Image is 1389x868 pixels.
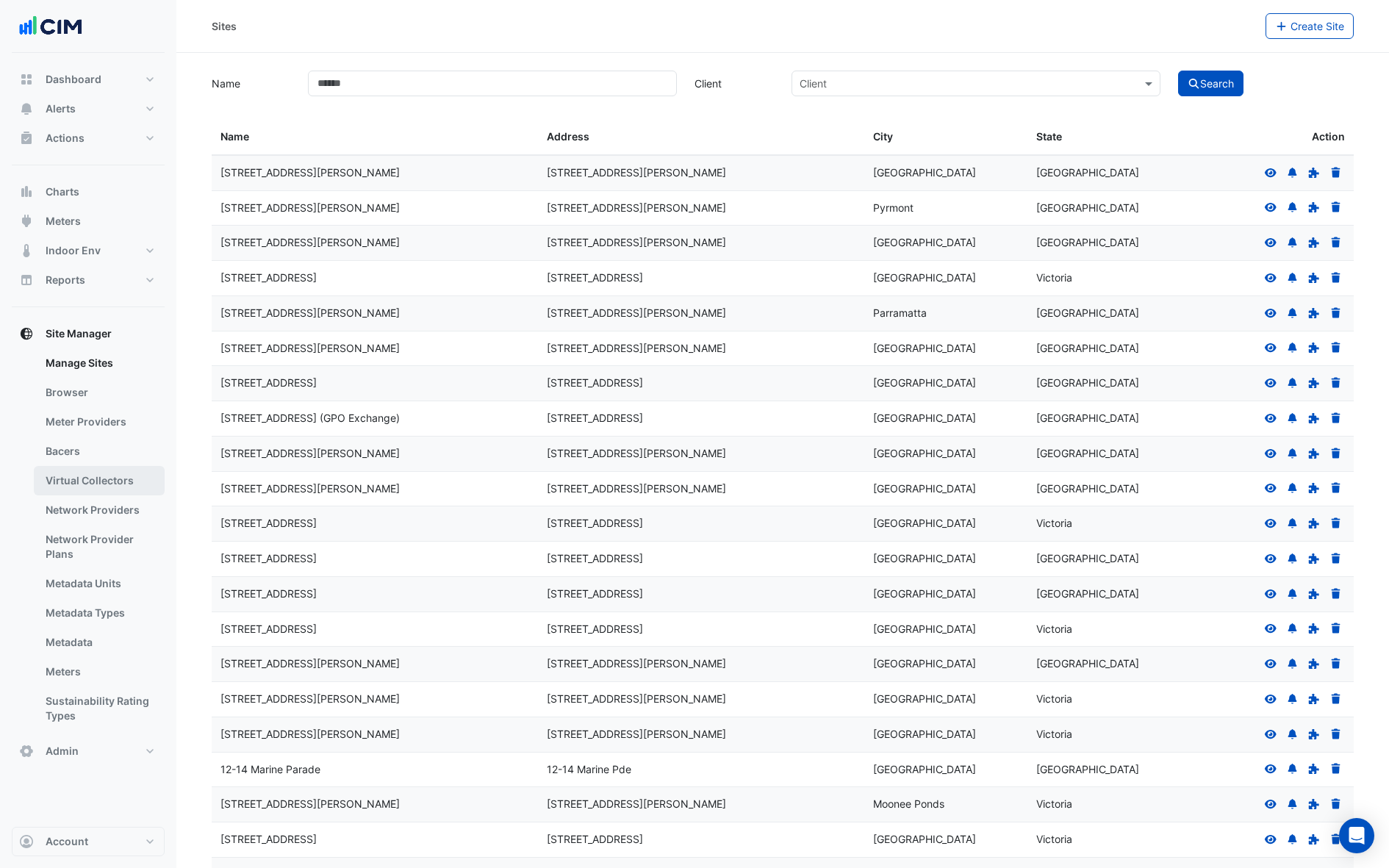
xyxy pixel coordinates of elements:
div: [STREET_ADDRESS] [547,410,855,427]
span: Actions [46,131,85,146]
a: Network Provider Plans [34,525,165,569]
div: 12-14 Marine Pde [547,761,855,778]
button: Account [12,827,165,856]
a: Meters [34,657,165,686]
a: Delete Site [1329,587,1343,600]
div: Victoria [1036,726,1182,743]
div: [STREET_ADDRESS] [220,550,529,567]
div: [STREET_ADDRESS] [220,586,529,603]
a: Delete Site [1329,728,1343,740]
a: Meter Providers [34,407,165,437]
div: [STREET_ADDRESS][PERSON_NAME] [547,234,855,251]
app-icon: Dashboard [19,72,34,87]
div: Open Intercom Messenger [1339,818,1374,853]
div: [GEOGRAPHIC_DATA] [1036,200,1182,217]
div: Sites [212,18,237,34]
div: [STREET_ADDRESS][PERSON_NAME] [220,234,529,251]
div: Moonee Ponds [873,796,1019,813]
a: Delete Site [1329,236,1343,248]
a: Delete Site [1329,692,1343,705]
div: [STREET_ADDRESS] [220,375,529,392]
div: [STREET_ADDRESS][PERSON_NAME] [547,165,855,182]
div: [STREET_ADDRESS] [220,831,529,848]
div: [GEOGRAPHIC_DATA] [873,550,1019,567]
div: [GEOGRAPHIC_DATA] [1036,761,1182,778]
app-icon: Reports [19,273,34,287]
div: Victoria [1036,515,1182,532]
a: Delete Site [1329,763,1343,775]
div: [GEOGRAPHIC_DATA] [873,586,1019,603]
div: [STREET_ADDRESS][PERSON_NAME] [547,796,855,813]
div: [STREET_ADDRESS][PERSON_NAME] [220,796,529,813]
div: [STREET_ADDRESS][PERSON_NAME] [220,340,529,357]
div: [GEOGRAPHIC_DATA] [873,445,1019,462]
a: Virtual Collectors [34,466,165,495]
a: Delete Site [1329,657,1343,670]
div: [GEOGRAPHIC_DATA] [873,726,1019,743]
div: [STREET_ADDRESS][PERSON_NAME] [547,445,855,462]
a: Delete Site [1329,552,1343,564]
app-icon: Alerts [19,101,34,116]
div: Victoria [1036,831,1182,848]
div: [STREET_ADDRESS][PERSON_NAME] [220,305,529,322]
img: Company Logo [18,12,84,41]
div: [GEOGRAPHIC_DATA] [873,515,1019,532]
div: [STREET_ADDRESS][PERSON_NAME] [220,726,529,743]
a: Metadata [34,628,165,657]
a: Browser [34,378,165,407]
div: [GEOGRAPHIC_DATA] [873,410,1019,427]
div: [STREET_ADDRESS] (GPO Exchange) [220,410,529,427]
button: Actions [12,123,165,153]
div: [GEOGRAPHIC_DATA] [1036,340,1182,357]
a: Manage Sites [34,348,165,378]
div: [GEOGRAPHIC_DATA] [1036,165,1182,182]
a: Delete Site [1329,623,1343,635]
button: Charts [12,177,165,207]
div: [STREET_ADDRESS][PERSON_NAME] [220,165,529,182]
button: Admin [12,736,165,766]
div: [GEOGRAPHIC_DATA] [873,375,1019,392]
app-icon: Charts [19,184,34,199]
a: Bacers [34,437,165,466]
span: Reports [46,273,85,287]
button: Meters [12,207,165,236]
div: [STREET_ADDRESS][PERSON_NAME] [220,445,529,462]
div: [STREET_ADDRESS][PERSON_NAME] [547,726,855,743]
div: [GEOGRAPHIC_DATA] [873,831,1019,848]
button: Reports [12,265,165,295]
div: [STREET_ADDRESS][PERSON_NAME] [220,481,529,498]
div: [STREET_ADDRESS] [220,270,529,287]
div: [GEOGRAPHIC_DATA] [873,340,1019,357]
span: Charts [46,184,79,199]
div: [GEOGRAPHIC_DATA] [1036,656,1182,672]
div: [GEOGRAPHIC_DATA] [1036,234,1182,251]
a: Metadata Types [34,598,165,628]
div: [GEOGRAPHIC_DATA] [873,234,1019,251]
div: [GEOGRAPHIC_DATA] [1036,305,1182,322]
a: Delete Site [1329,271,1343,284]
a: Delete Site [1329,201,1343,214]
app-icon: Meters [19,214,34,229]
span: Alerts [46,101,76,116]
div: [STREET_ADDRESS][PERSON_NAME] [547,691,855,708]
a: Delete Site [1329,166,1343,179]
div: [STREET_ADDRESS][PERSON_NAME] [220,691,529,708]
span: Admin [46,744,79,758]
div: [STREET_ADDRESS] [547,586,855,603]
div: Pyrmont [873,200,1019,217]
div: [STREET_ADDRESS][PERSON_NAME] [220,200,529,217]
a: Delete Site [1329,482,1343,495]
a: Delete Site [1329,833,1343,845]
div: Victoria [1036,621,1182,638]
a: Metadata Units [34,569,165,598]
app-icon: Indoor Env [19,243,34,258]
div: Victoria [1036,796,1182,813]
span: Site Manager [46,326,112,341]
button: Alerts [12,94,165,123]
div: [GEOGRAPHIC_DATA] [1036,481,1182,498]
a: Delete Site [1329,447,1343,459]
div: [STREET_ADDRESS] [547,515,855,532]
div: [STREET_ADDRESS][PERSON_NAME] [547,305,855,322]
div: [STREET_ADDRESS][PERSON_NAME] [547,481,855,498]
span: Action [1312,129,1345,146]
